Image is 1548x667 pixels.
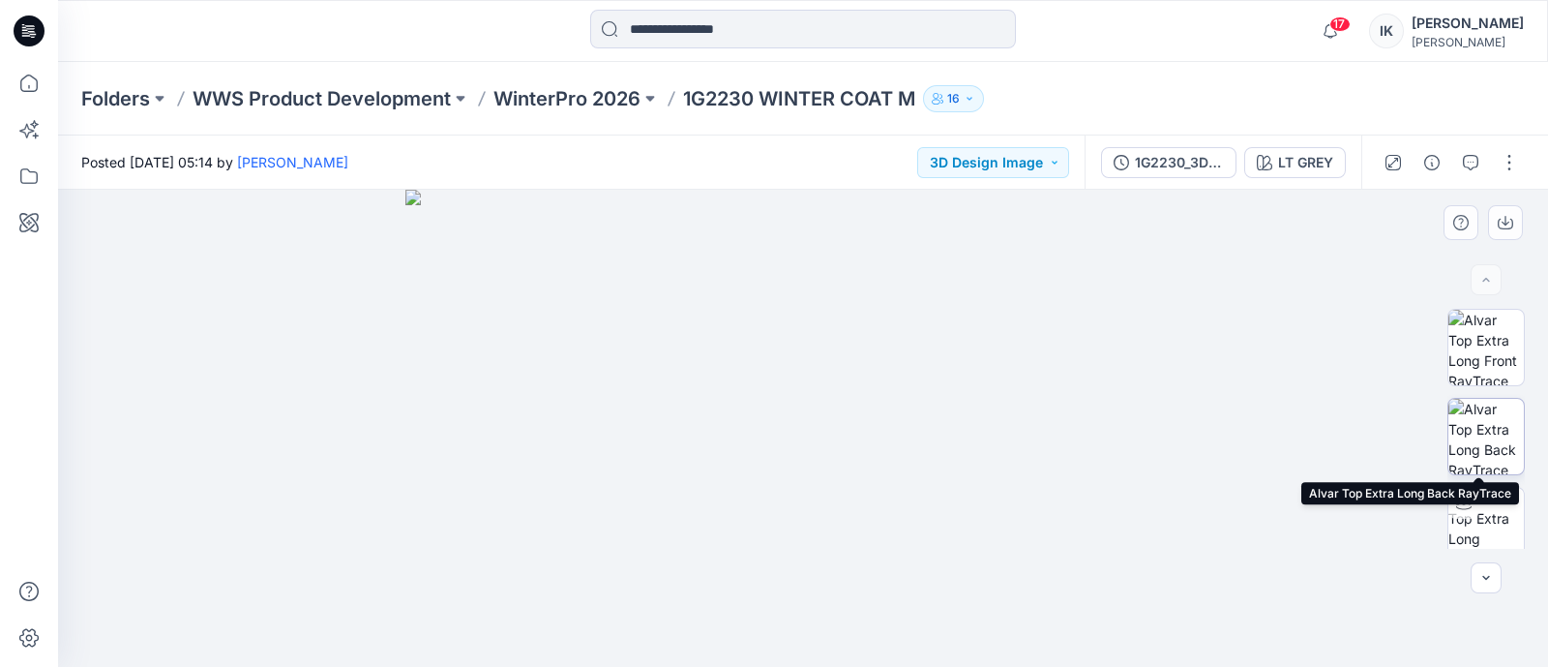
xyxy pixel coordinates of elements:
[81,152,348,172] span: Posted [DATE] 05:14 by
[1101,147,1236,178] button: 1G2230_3D PD_proto1_Designer comments updated
[1448,399,1524,474] img: Alvar Top Extra Long Back RayTrace
[1416,147,1447,178] button: Details
[237,154,348,170] a: [PERSON_NAME]
[1448,310,1524,385] img: Alvar Top Extra Long Front RayTrace
[193,85,451,112] a: WWS Product Development
[1244,147,1346,178] button: LT GREY
[1369,14,1404,48] div: IK
[1135,152,1224,173] div: 1G2230_3D PD_proto1_Designer comments updated
[1412,35,1524,49] div: [PERSON_NAME]
[923,85,984,112] button: 16
[1448,488,1524,563] img: Alvar Top Extra Long Turntable RayTrace
[683,85,915,112] p: 1G2230 WINTER COAT M
[493,85,640,112] a: WinterPro 2026
[947,88,960,109] p: 16
[1278,152,1333,173] div: LT GREY
[81,85,150,112] a: Folders
[1412,12,1524,35] div: [PERSON_NAME]
[405,190,1201,667] img: eyJhbGciOiJIUzI1NiIsImtpZCI6IjAiLCJzbHQiOiJzZXMiLCJ0eXAiOiJKV1QifQ.eyJkYXRhIjp7InR5cGUiOiJzdG9yYW...
[1329,16,1351,32] span: 17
